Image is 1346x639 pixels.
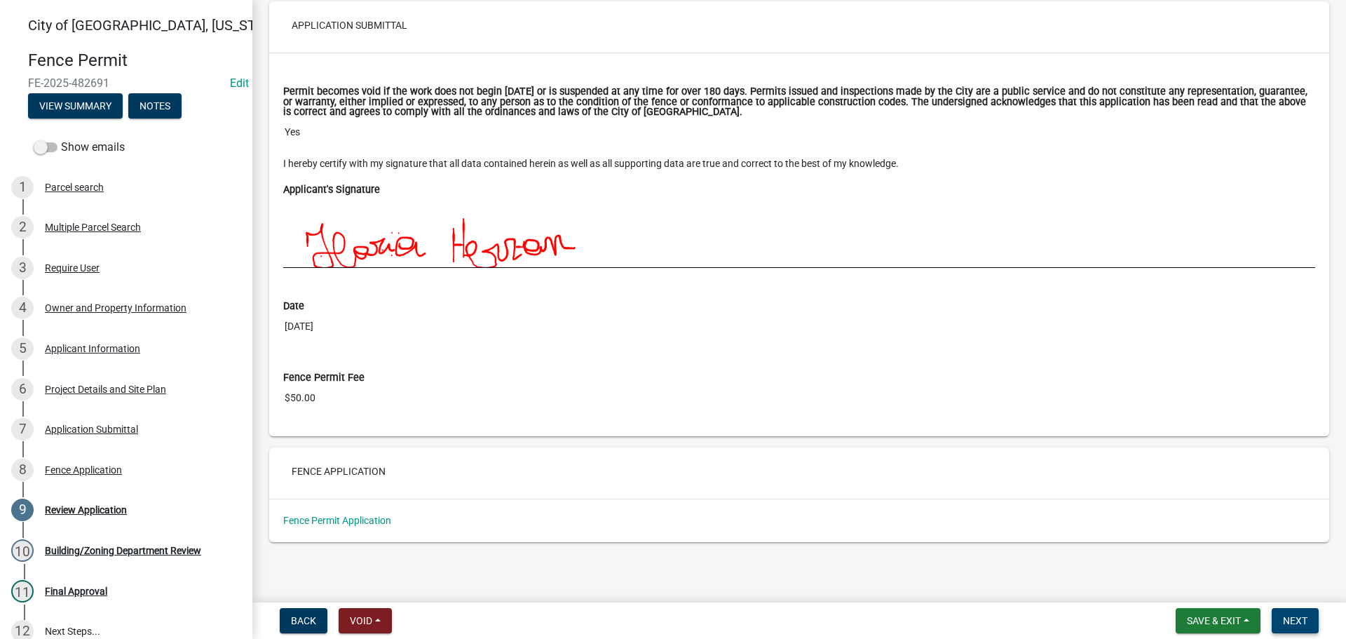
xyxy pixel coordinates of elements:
span: Back [291,615,316,626]
div: 10 [11,539,34,562]
div: 11 [11,580,34,603]
div: 7 [11,418,34,440]
span: Void [350,615,372,626]
div: Project Details and Site Plan [45,384,166,394]
div: Parcel search [45,182,104,192]
div: Multiple Parcel Search [45,222,141,232]
button: Application Submittal [280,13,419,38]
div: 5 [11,337,34,360]
img: 9wFdEAAAAGSURBVAMAz0pFWuPxnoIAAAAASUVORK5CYII= [283,197,913,267]
button: Back [280,608,327,633]
div: Application Submittal [45,424,138,434]
span: Next [1283,615,1307,626]
wm-modal-confirm: Edit Application Number [230,76,249,90]
div: 3 [11,257,34,279]
h4: Fence Permit [28,51,241,71]
label: Date [283,302,304,311]
button: Fence Application [280,459,397,484]
div: 8 [11,459,34,481]
label: Permit becomes void if the work does not begin [DATE] or is suspended at any time for over 180 da... [283,87,1315,117]
a: Fence Permit Application [283,515,391,526]
button: Notes [128,93,182,119]
span: City of [GEOGRAPHIC_DATA], [US_STATE] [28,17,283,34]
div: 4 [11,297,34,319]
div: 6 [11,378,34,401]
label: Show emails [34,139,125,156]
div: Applicant Information [45,344,140,354]
div: 1 [11,176,34,199]
label: Fence Permit Fee [283,373,365,383]
wm-modal-confirm: Summary [28,101,123,112]
a: Edit [230,76,249,90]
button: View Summary [28,93,123,119]
wm-modal-confirm: Notes [128,101,182,112]
div: Fence Application [45,465,122,475]
div: 2 [11,216,34,238]
span: Save & Exit [1187,615,1241,626]
p: I hereby certify with my signature that all data contained herein as well as all supporting data ... [283,156,1315,171]
label: Applicant's Signature [283,185,380,195]
span: FE-2025-482691 [28,76,224,90]
button: Save & Exit [1176,608,1260,633]
div: Require User [45,263,100,273]
button: Next [1272,608,1319,633]
div: 9 [11,499,34,521]
button: Void [339,608,392,633]
div: Final Approval [45,586,107,596]
div: Building/Zoning Department Review [45,546,201,556]
div: Owner and Property Information [45,303,186,313]
div: Review Application [45,505,127,515]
